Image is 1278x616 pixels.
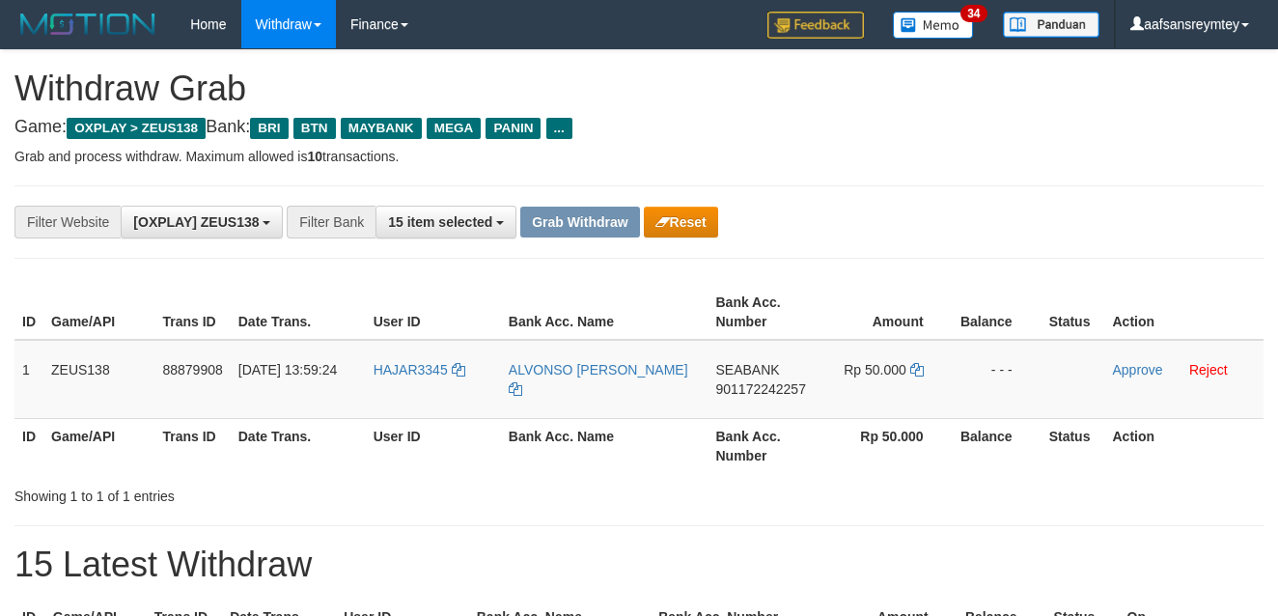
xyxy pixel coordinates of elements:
[14,546,1264,584] h1: 15 Latest Withdraw
[501,418,708,473] th: Bank Acc. Name
[14,118,1264,137] h4: Game: Bank:
[43,418,154,473] th: Game/API
[14,340,43,419] td: 1
[133,214,259,230] span: [OXPLAY] ZEUS138
[1042,285,1105,340] th: Status
[43,340,154,419] td: ZEUS138
[501,285,708,340] th: Bank Acc. Name
[231,418,366,473] th: Date Trans.
[14,479,518,506] div: Showing 1 to 1 of 1 entries
[14,70,1264,108] h1: Withdraw Grab
[231,285,366,340] th: Date Trans.
[14,418,43,473] th: ID
[238,362,337,378] span: [DATE] 13:59:24
[1042,418,1105,473] th: Status
[1189,362,1228,378] a: Reject
[341,118,422,139] span: MAYBANK
[366,285,501,340] th: User ID
[162,362,222,378] span: 88879908
[960,5,986,22] span: 34
[1105,285,1264,340] th: Action
[1003,12,1099,38] img: panduan.png
[287,206,375,238] div: Filter Bank
[427,118,482,139] span: MEGA
[388,214,492,230] span: 15 item selected
[844,362,906,378] span: Rp 50.000
[486,118,541,139] span: PANIN
[716,381,806,397] span: Copy 901172242257 to clipboard
[953,418,1042,473] th: Balance
[14,147,1264,166] p: Grab and process withdraw. Maximum allowed is transactions.
[154,418,230,473] th: Trans ID
[509,362,688,397] a: ALVONSO [PERSON_NAME]
[374,362,465,378] a: HAJAR3345
[374,362,448,378] span: HAJAR3345
[893,12,974,39] img: Button%20Memo.svg
[1105,418,1264,473] th: Action
[716,362,780,378] span: SEABANK
[546,118,572,139] span: ...
[121,206,283,238] button: [OXPLAY] ZEUS138
[14,206,121,238] div: Filter Website
[644,207,718,238] button: Reset
[43,285,154,340] th: Game/API
[820,285,952,340] th: Amount
[14,10,161,39] img: MOTION_logo.png
[910,362,924,378] a: Copy 50000 to clipboard
[293,118,336,139] span: BTN
[67,118,206,139] span: OXPLAY > ZEUS138
[953,285,1042,340] th: Balance
[307,149,322,164] strong: 10
[708,285,820,340] th: Bank Acc. Number
[154,285,230,340] th: Trans ID
[767,12,864,39] img: Feedback.jpg
[14,285,43,340] th: ID
[953,340,1042,419] td: - - -
[1113,362,1163,378] a: Approve
[520,207,639,238] button: Grab Withdraw
[250,118,288,139] span: BRI
[366,418,501,473] th: User ID
[820,418,952,473] th: Rp 50.000
[708,418,820,473] th: Bank Acc. Number
[375,206,516,238] button: 15 item selected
